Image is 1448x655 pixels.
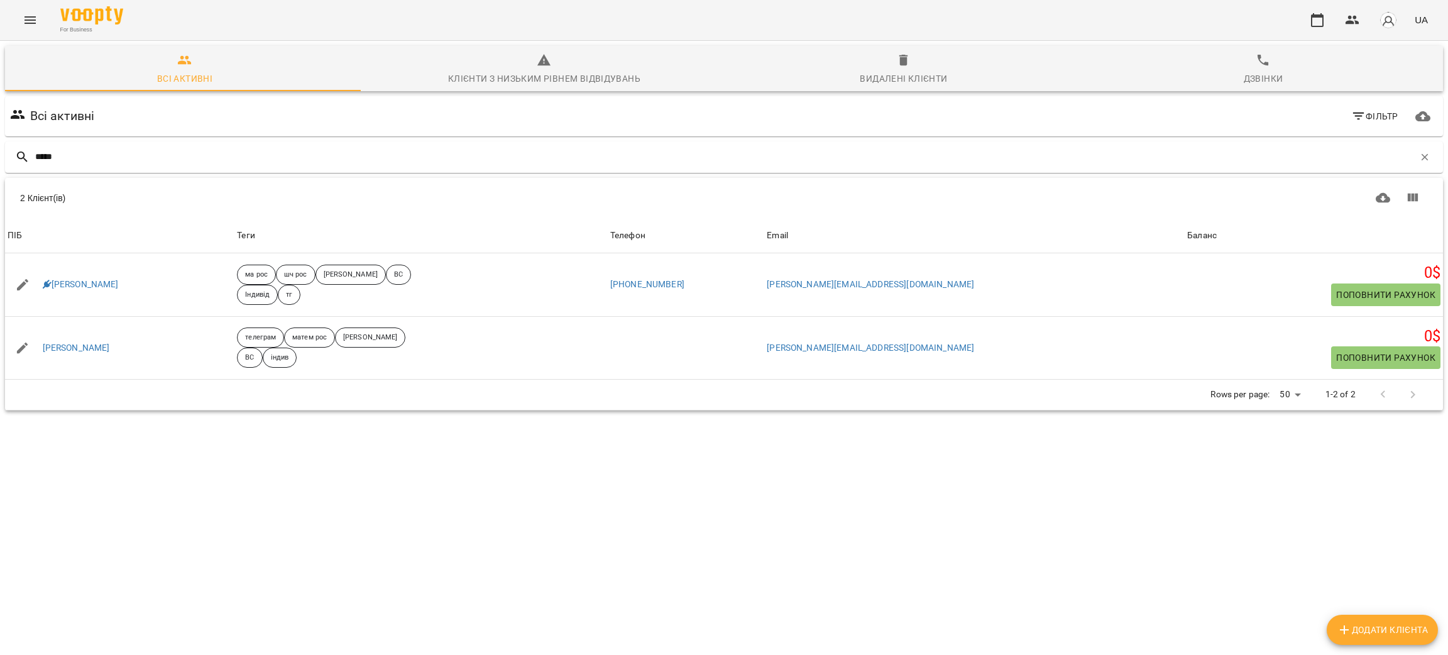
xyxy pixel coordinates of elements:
div: ВС [386,265,411,285]
p: 1-2 of 2 [1325,388,1356,401]
a: [PERSON_NAME][EMAIL_ADDRESS][DOMAIN_NAME] [767,279,974,289]
div: Видалені клієнти [860,71,947,86]
p: матем рос [292,333,327,343]
div: 2 Клієнт(ів) [20,192,717,204]
h5: 0 $ [1187,263,1440,283]
p: ВС [394,270,403,280]
h6: Всі активні [30,106,95,126]
p: Індивід [245,290,270,300]
button: UA [1410,8,1433,31]
button: Фільтр [1346,105,1403,128]
img: Voopty Logo [60,6,123,25]
p: шч рос [284,270,307,280]
p: телеграм [245,333,276,343]
p: Rows per page: [1210,388,1270,401]
div: Sort [8,228,22,243]
button: Поповнити рахунок [1331,283,1440,306]
div: Телефон [610,228,645,243]
span: UA [1415,13,1428,26]
span: For Business [60,26,123,34]
div: [PERSON_NAME] [335,327,405,348]
div: шч рос [276,265,315,285]
div: Індивід [237,285,278,305]
p: ма рос [245,270,268,280]
div: Дзвінки [1244,71,1283,86]
div: ВС [237,348,262,368]
span: Телефон [610,228,762,243]
a: [PERSON_NAME] [43,342,110,355]
div: Теги [237,228,605,243]
span: ПІБ [8,228,232,243]
button: Поповнити рахунок [1331,346,1440,369]
div: телеграм [237,327,284,348]
div: Всі активні [157,71,212,86]
p: [PERSON_NAME] [343,333,397,343]
div: Баланс [1187,228,1217,243]
span: Баланс [1187,228,1440,243]
a: [PERSON_NAME][EMAIL_ADDRESS][DOMAIN_NAME] [767,343,974,353]
p: тг [286,290,292,300]
button: Menu [15,5,45,35]
a: [PERSON_NAME] [43,278,119,291]
div: Sort [767,228,788,243]
button: Завантажити CSV [1368,183,1398,213]
p: [PERSON_NAME] [324,270,378,280]
div: індив [263,348,297,368]
button: Показати колонки [1398,183,1428,213]
div: [PERSON_NAME] [315,265,386,285]
div: Клієнти з низьким рівнем відвідувань [448,71,640,86]
div: тг [278,285,300,305]
img: avatar_s.png [1379,11,1397,29]
p: ВС [245,353,254,363]
span: Поповнити рахунок [1336,287,1435,302]
div: Sort [1187,228,1217,243]
div: ма рос [237,265,276,285]
div: Table Toolbar [5,178,1443,218]
div: 50 [1275,385,1305,404]
h5: 0 $ [1187,327,1440,346]
div: Sort [610,228,645,243]
a: [PHONE_NUMBER] [610,279,684,289]
span: Email [767,228,1182,243]
p: індив [271,353,289,363]
span: Поповнити рахунок [1336,350,1435,365]
div: матем рос [284,327,335,348]
div: Email [767,228,788,243]
span: Фільтр [1351,109,1398,124]
div: ПІБ [8,228,22,243]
